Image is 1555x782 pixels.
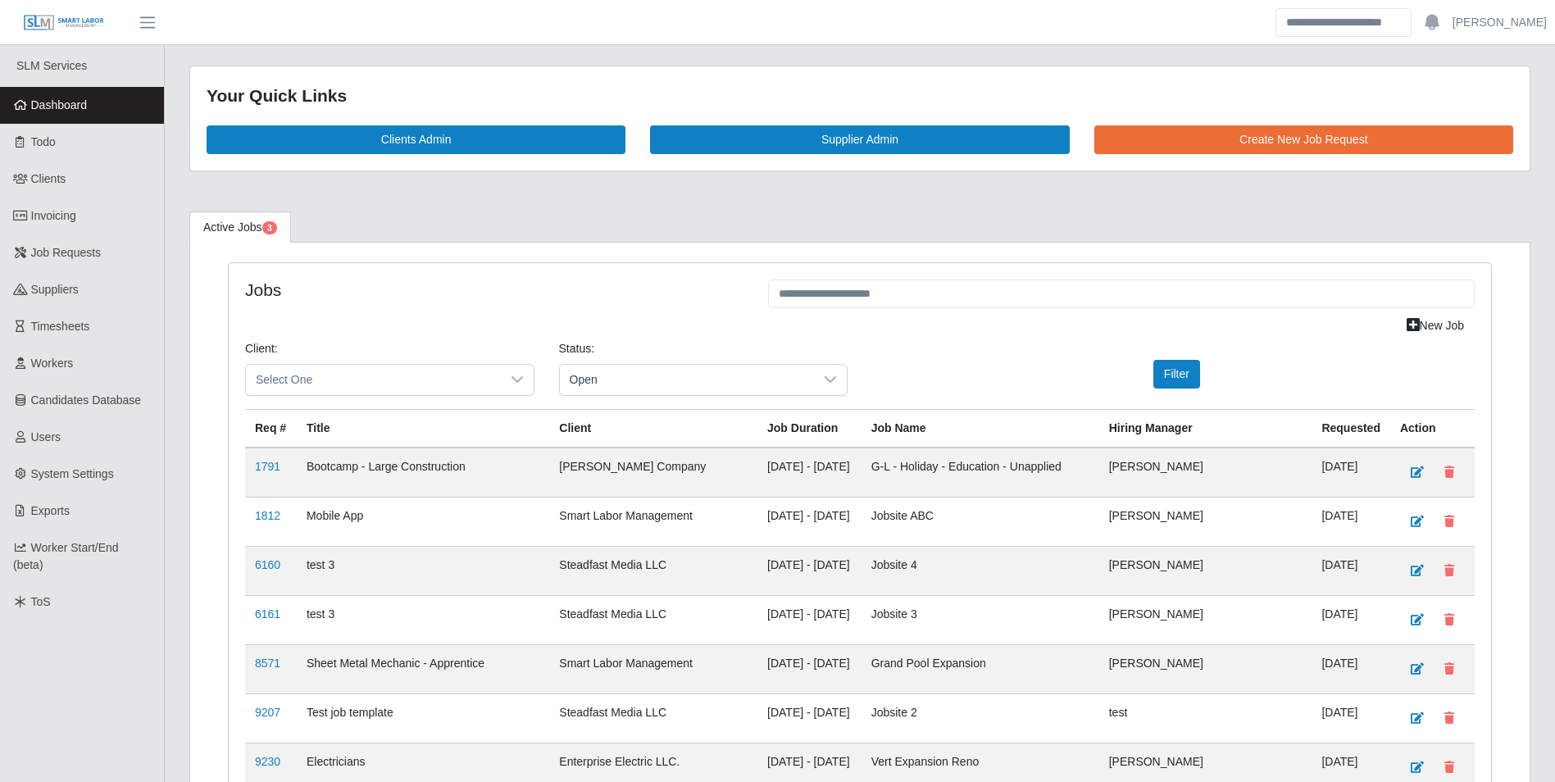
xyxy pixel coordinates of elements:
td: [PERSON_NAME] [1099,448,1312,498]
td: Smart Labor Management [549,644,757,693]
td: Steadfast Media LLC [549,693,757,743]
span: Suppliers [31,283,79,296]
span: Open [560,365,815,395]
div: Your Quick Links [207,83,1513,109]
td: Steadfast Media LLC [549,595,757,644]
a: 1791 [255,460,280,473]
td: [DATE] - [DATE] [757,546,862,595]
td: [DATE] - [DATE] [757,497,862,546]
span: Pending Jobs [262,221,277,234]
input: Search [1275,8,1412,37]
span: Todo [31,135,56,148]
span: Timesheets [31,320,90,333]
a: 1812 [255,509,280,522]
td: [DATE] - [DATE] [757,693,862,743]
td: Test job template [297,693,549,743]
td: [DATE] [1312,448,1390,498]
td: Jobsite 3 [862,595,1099,644]
a: Clients Admin [207,125,625,154]
h4: Jobs [245,280,743,300]
a: 8571 [255,657,280,670]
td: [PERSON_NAME] [1099,546,1312,595]
td: [PERSON_NAME] [1099,497,1312,546]
th: Requested [1312,409,1390,448]
td: Mobile App [297,497,549,546]
td: Jobsite 2 [862,693,1099,743]
span: Invoicing [31,209,76,222]
td: [PERSON_NAME] [1099,644,1312,693]
span: Candidates Database [31,393,142,407]
td: [DATE] - [DATE] [757,448,862,498]
span: Clients [31,172,66,185]
span: Job Requests [31,246,102,259]
span: Exports [31,504,70,517]
td: Sheet Metal Mechanic - Apprentice [297,644,549,693]
span: Users [31,430,61,443]
td: Jobsite 4 [862,546,1099,595]
span: SLM Services [16,59,87,72]
th: Title [297,409,549,448]
span: System Settings [31,467,114,480]
a: Supplier Admin [650,125,1069,154]
a: 6161 [255,607,280,621]
td: Steadfast Media LLC [549,546,757,595]
td: [DATE] [1312,644,1390,693]
td: [PERSON_NAME] Company [549,448,757,498]
td: [DATE] [1312,595,1390,644]
td: test [1099,693,1312,743]
th: Hiring Manager [1099,409,1312,448]
a: 6160 [255,558,280,571]
td: Grand Pool Expansion [862,644,1099,693]
a: Active Jobs [189,211,291,243]
th: Job Duration [757,409,862,448]
label: Client: [245,340,278,357]
th: Req # [245,409,297,448]
label: Status: [559,340,595,357]
a: 9207 [255,706,280,719]
span: Worker Start/End (beta) [13,541,119,571]
a: 9230 [255,755,280,768]
td: [DATE] - [DATE] [757,644,862,693]
span: ToS [31,595,51,608]
span: Workers [31,357,74,370]
td: test 3 [297,546,549,595]
td: Smart Labor Management [549,497,757,546]
td: G-L - Holiday - Education - Unapplied [862,448,1099,498]
td: [PERSON_NAME] [1099,595,1312,644]
span: Select One [246,365,501,395]
th: Action [1390,409,1475,448]
a: New Job [1396,311,1475,340]
a: Create New Job Request [1094,125,1513,154]
th: Client [549,409,757,448]
th: Job Name [862,409,1099,448]
a: [PERSON_NAME] [1453,14,1547,31]
td: [DATE] - [DATE] [757,595,862,644]
td: Bootcamp - Large Construction [297,448,549,498]
button: Filter [1153,360,1200,389]
td: Jobsite ABC [862,497,1099,546]
img: SLM Logo [23,14,105,32]
td: [DATE] [1312,693,1390,743]
td: [DATE] [1312,497,1390,546]
td: [DATE] [1312,546,1390,595]
td: test 3 [297,595,549,644]
span: Dashboard [31,98,88,111]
